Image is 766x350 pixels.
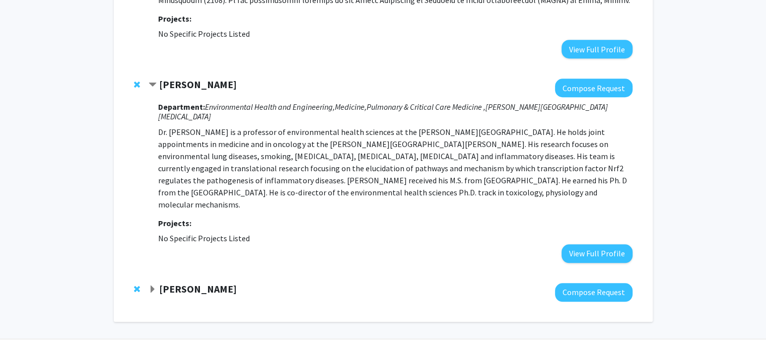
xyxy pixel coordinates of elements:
[158,14,191,24] strong: Projects:
[205,102,334,112] i: Environmental Health and Engineering,
[334,102,366,112] i: Medicine,
[158,102,205,112] strong: Department:
[555,283,633,302] button: Compose Request to Stephen Baylin
[562,40,633,58] button: View Full Profile
[158,126,632,211] p: Dr. [PERSON_NAME] is a professor of environmental health sciences at the [PERSON_NAME][GEOGRAPHIC...
[366,102,485,112] i: Pulmonary & Critical Care Medicine ,
[134,81,140,89] span: Remove Shyam Biswal from bookmarks
[149,81,157,89] span: Contract Shyam Biswal Bookmark
[159,78,237,91] strong: [PERSON_NAME]
[149,286,157,294] span: Expand Stephen Baylin Bookmark
[562,244,633,263] button: View Full Profile
[158,29,250,39] span: No Specific Projects Listed
[159,283,237,295] strong: [PERSON_NAME]
[134,285,140,293] span: Remove Stephen Baylin from bookmarks
[158,218,191,228] strong: Projects:
[8,305,43,342] iframe: Chat
[158,233,250,243] span: No Specific Projects Listed
[158,102,607,121] i: [PERSON_NAME][GEOGRAPHIC_DATA][MEDICAL_DATA]
[555,79,633,97] button: Compose Request to Shyam Biswal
